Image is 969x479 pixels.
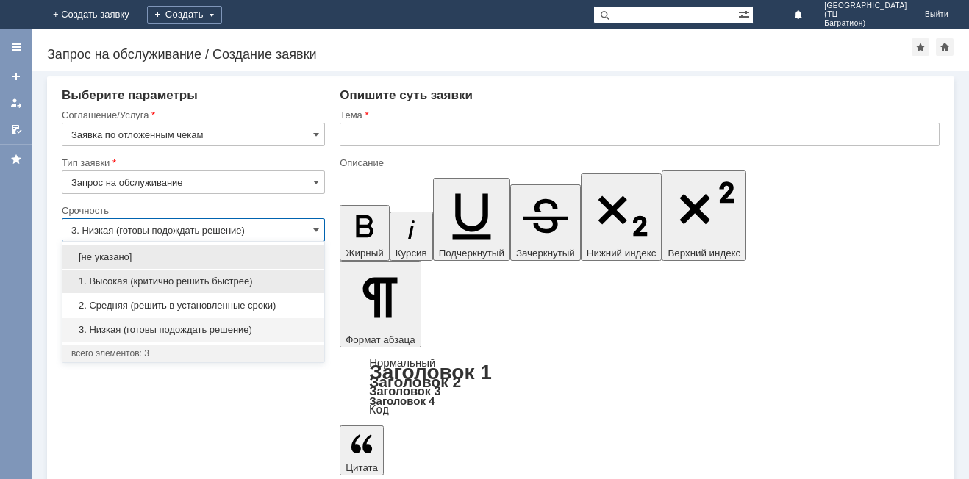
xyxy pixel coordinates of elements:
[369,395,435,407] a: Заголовок 4
[369,356,435,369] a: Нормальный
[62,88,198,102] span: Выберите параметры
[439,248,504,259] span: Подчеркнутый
[71,275,315,287] span: 1. Высокая (критично решить быстрее)
[71,300,315,311] span: 2. Средняя (решить в установленные сроки)
[587,248,657,259] span: Нижний индекс
[340,261,421,347] button: Формат абзаца
[71,324,315,336] span: 3. Низкая (готовы подождать решение)
[346,248,384,259] span: Жирный
[369,403,389,417] a: Код
[912,38,929,56] div: Добавить в избранное
[581,173,662,261] button: Нижний индекс
[4,118,28,141] a: Мои согласования
[369,384,440,397] a: Заголовок 3
[340,110,937,120] div: Тема
[71,251,315,263] span: [не указано]
[340,88,473,102] span: Опишите суть заявки
[936,38,954,56] div: Сделать домашней страницей
[147,6,222,24] div: Создать
[433,178,510,261] button: Подчеркнутый
[668,248,740,259] span: Верхний индекс
[340,425,384,475] button: Цитата
[516,248,575,259] span: Зачеркнутый
[4,65,28,88] a: Создать заявку
[824,19,907,28] span: Багратион)
[71,347,315,359] div: всего элементов: 3
[369,373,461,390] a: Заголовок 2
[369,361,492,383] a: Заголовок 1
[824,1,907,10] span: [GEOGRAPHIC_DATA]
[47,47,912,62] div: Запрос на обслуживание / Создание заявки
[738,7,753,21] span: Расширенный поиск
[346,334,415,345] span: Формат абзаца
[396,248,427,259] span: Курсив
[340,358,940,415] div: Формат абзаца
[4,91,28,115] a: Мои заявки
[662,170,746,261] button: Верхний индекс
[62,206,322,215] div: Срочность
[390,212,433,261] button: Курсив
[62,110,322,120] div: Соглашение/Услуга
[340,158,937,168] div: Описание
[510,184,581,261] button: Зачеркнутый
[346,462,378,473] span: Цитата
[62,158,322,168] div: Тип заявки
[824,10,907,19] span: (ТЦ
[340,205,390,261] button: Жирный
